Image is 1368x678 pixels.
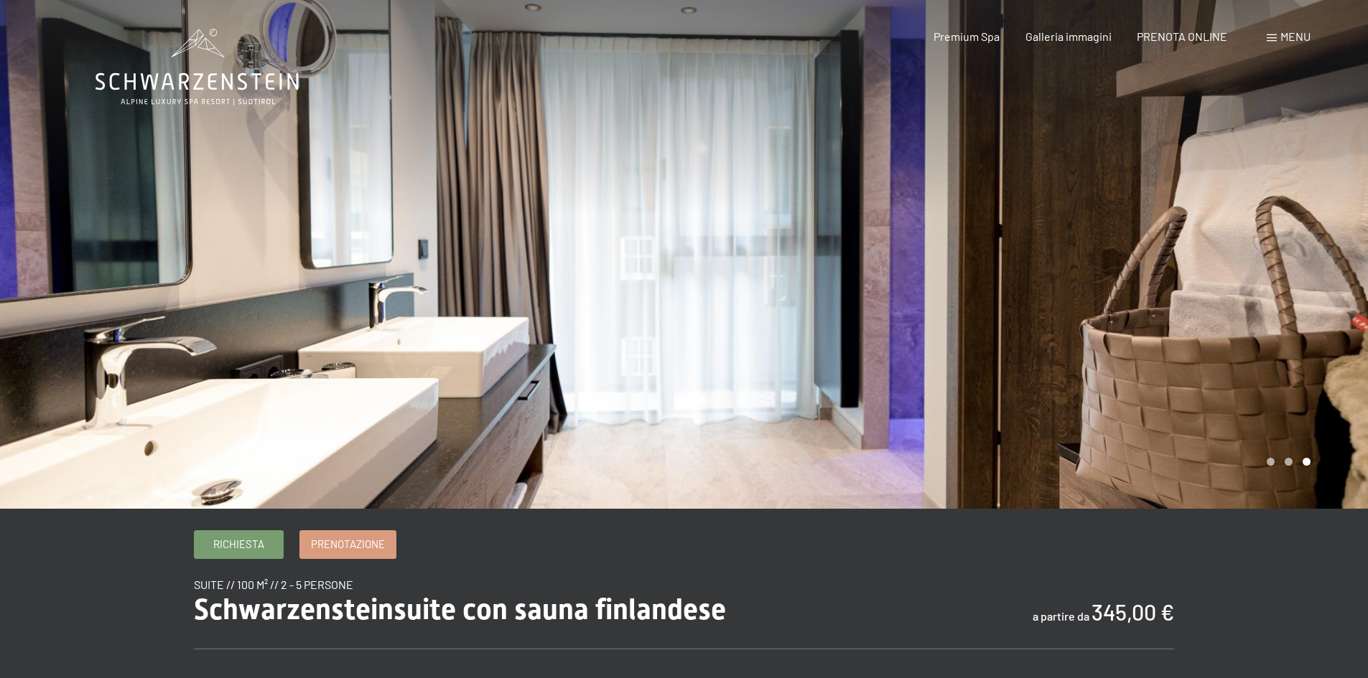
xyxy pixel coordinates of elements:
[194,578,353,591] span: suite // 100 m² // 2 - 5 persone
[195,531,283,558] a: Richiesta
[1025,29,1112,43] a: Galleria immagini
[311,537,385,552] span: Prenotazione
[1092,599,1174,625] b: 345,00 €
[934,29,1000,43] a: Premium Spa
[300,531,396,558] a: Prenotazione
[1137,29,1227,43] a: PRENOTA ONLINE
[213,537,264,552] span: Richiesta
[1280,29,1311,43] span: Menu
[1033,609,1089,623] span: a partire da
[194,593,726,626] span: Schwarzensteinsuite con sauna finlandese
